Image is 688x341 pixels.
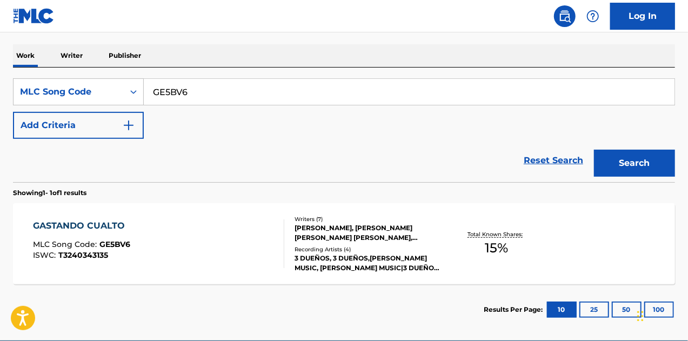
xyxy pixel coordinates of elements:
[105,44,144,67] p: Publisher
[582,5,604,27] div: Help
[13,112,144,139] button: Add Criteria
[610,3,675,30] a: Log In
[13,44,38,67] p: Work
[13,188,86,198] p: Showing 1 - 1 of 1 results
[13,78,675,182] form: Search Form
[295,245,442,253] div: Recording Artists ( 4 )
[33,250,58,260] span: ISWC :
[634,289,688,341] div: Widget de chat
[594,150,675,177] button: Search
[518,149,589,172] a: Reset Search
[468,230,526,238] p: Total Known Shares:
[637,300,644,332] div: Arrastrar
[295,215,442,223] div: Writers ( 7 )
[13,203,675,284] a: GASTANDO CUALTOMLC Song Code:GE5BV6ISWC:T3240343135Writers (7)[PERSON_NAME], [PERSON_NAME] [PERSO...
[33,239,99,249] span: MLC Song Code :
[558,10,571,23] img: search
[554,5,576,27] a: Public Search
[586,10,599,23] img: help
[295,253,442,273] div: 3 DUEÑOS, 3 DUEÑOS,[PERSON_NAME] MUSIC, [PERSON_NAME] MUSIC|3 DUEÑOS, 3 DUEÑOS & [PERSON_NAME] MUSIC
[33,219,130,232] div: GASTANDO CUALTO
[484,305,545,315] p: Results Per Page:
[13,8,55,24] img: MLC Logo
[634,289,688,341] iframe: Chat Widget
[58,250,108,260] span: T3240343135
[547,302,577,318] button: 10
[485,238,509,258] span: 15 %
[612,302,642,318] button: 50
[579,302,609,318] button: 25
[57,44,86,67] p: Writer
[99,239,130,249] span: GE5BV6
[20,85,117,98] div: MLC Song Code
[295,223,442,243] div: [PERSON_NAME], [PERSON_NAME] [PERSON_NAME] [PERSON_NAME], [PERSON_NAME], [PERSON_NAME], [PERSON_N...
[122,119,135,132] img: 9d2ae6d4665cec9f34b9.svg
